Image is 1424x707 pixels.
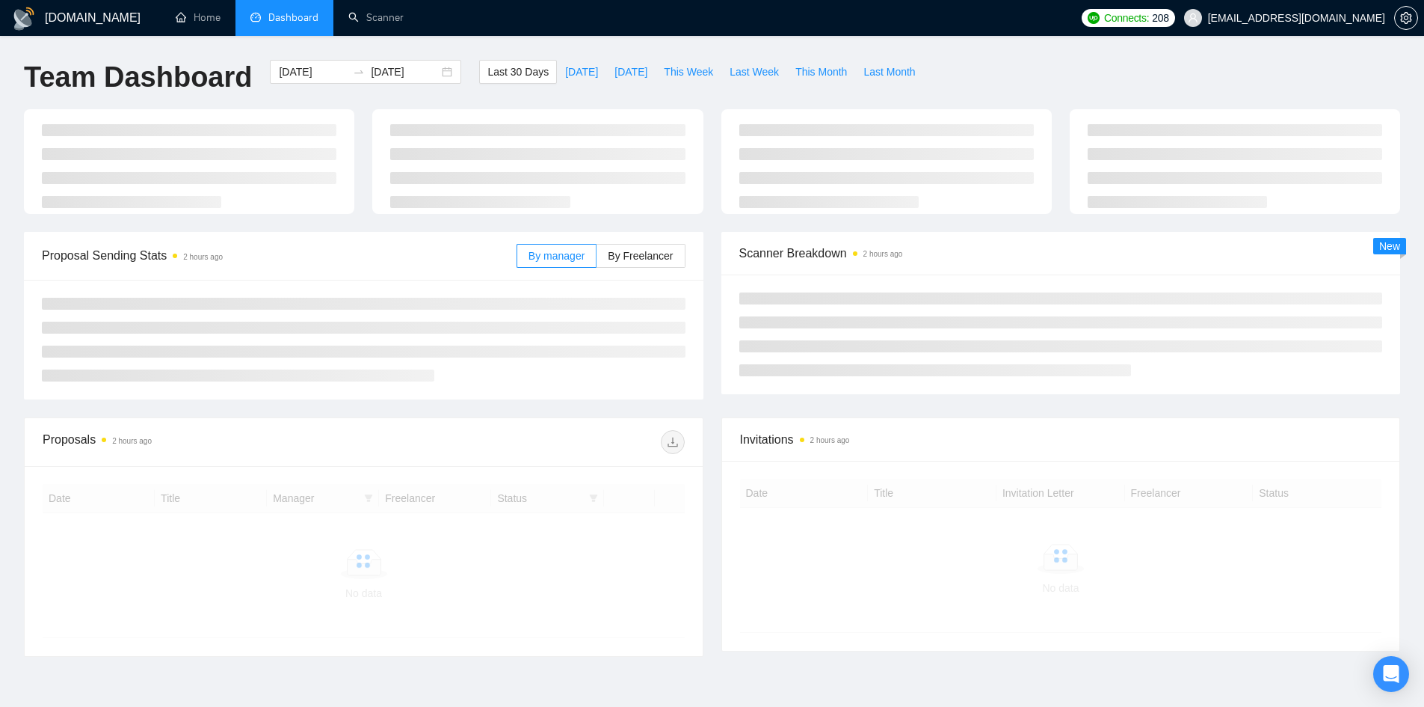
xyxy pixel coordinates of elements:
[353,66,365,78] span: to
[250,12,261,22] span: dashboard
[176,11,221,24] a: homeHome
[112,437,152,445] time: 2 hours ago
[353,66,365,78] span: swap-right
[608,250,673,262] span: By Freelancer
[1395,12,1417,24] span: setting
[268,11,318,24] span: Dashboard
[740,430,1382,449] span: Invitations
[606,60,656,84] button: [DATE]
[1152,10,1168,26] span: 208
[371,64,439,80] input: End date
[863,64,915,80] span: Last Month
[565,64,598,80] span: [DATE]
[614,64,647,80] span: [DATE]
[787,60,855,84] button: This Month
[487,64,549,80] span: Last 30 Days
[528,250,585,262] span: By manager
[43,430,363,454] div: Proposals
[1379,240,1400,252] span: New
[1088,12,1100,24] img: upwork-logo.png
[348,11,404,24] a: searchScanner
[42,246,517,265] span: Proposal Sending Stats
[664,64,713,80] span: This Week
[855,60,923,84] button: Last Month
[557,60,606,84] button: [DATE]
[795,64,847,80] span: This Month
[1104,10,1149,26] span: Connects:
[656,60,721,84] button: This Week
[721,60,787,84] button: Last Week
[24,60,252,95] h1: Team Dashboard
[739,244,1383,263] span: Scanner Breakdown
[1373,656,1409,692] div: Open Intercom Messenger
[730,64,779,80] span: Last Week
[12,7,36,31] img: logo
[183,253,223,261] time: 2 hours ago
[1188,13,1198,23] span: user
[279,64,347,80] input: Start date
[810,436,850,444] time: 2 hours ago
[863,250,903,258] time: 2 hours ago
[1394,12,1418,24] a: setting
[479,60,557,84] button: Last 30 Days
[1394,6,1418,30] button: setting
